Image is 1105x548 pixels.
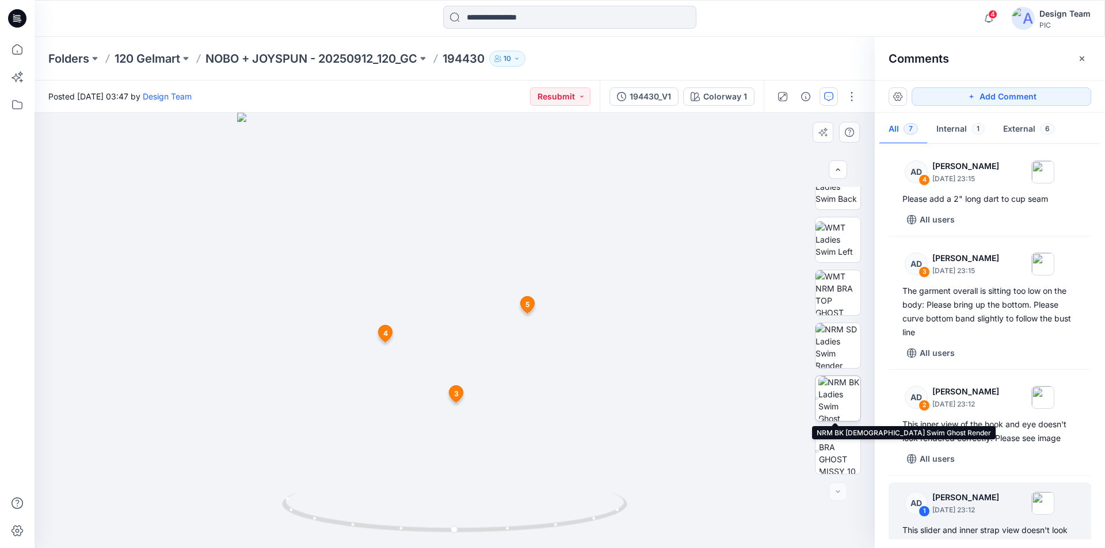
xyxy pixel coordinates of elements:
[902,344,959,362] button: All users
[920,452,955,466] p: All users
[816,270,860,315] img: WMT NRM BRA TOP GHOST
[932,159,999,173] p: [PERSON_NAME]
[932,398,999,410] p: [DATE] 23:12
[797,87,815,106] button: Details
[904,123,918,135] span: 7
[205,51,417,67] a: NOBO + JOYSPUN - 20250912_120_GC
[920,346,955,360] p: All users
[905,252,928,275] div: AD
[1039,7,1091,21] div: Design Team
[703,90,747,103] div: Colorway 1
[971,123,985,135] span: 1
[889,52,949,66] h2: Comments
[609,87,679,106] button: 194430_V1
[1012,7,1035,30] img: avatar
[927,115,994,144] button: Internal
[988,10,997,19] span: 4
[902,450,959,468] button: All users
[905,386,928,409] div: AD
[932,504,999,516] p: [DATE] 23:12
[143,91,192,101] a: Design Team
[818,376,860,421] img: NRM BK Ladies Swim Ghost Render
[919,174,930,186] div: 4
[919,505,930,517] div: 1
[683,87,755,106] button: Colorway 1
[816,168,860,205] img: WMT Ladies Swim Back
[630,90,671,103] div: 194430_V1
[932,490,999,504] p: [PERSON_NAME]
[816,323,860,368] img: NRM SD Ladies Swim Render
[920,213,955,227] p: All users
[932,385,999,398] p: [PERSON_NAME]
[994,115,1064,144] button: External
[879,115,927,144] button: All
[489,51,525,67] button: 10
[1040,123,1055,135] span: 6
[932,251,999,265] p: [PERSON_NAME]
[48,90,192,102] span: Posted [DATE] 03:47 by
[816,221,860,258] img: WMT Ladies Swim Left
[912,87,1091,106] button: Add Comment
[919,400,930,411] div: 2
[905,160,928,183] div: AD
[902,192,1077,206] div: Please add a 2" long dart to cup seam
[819,429,861,474] img: OPT 2 BRA GHOST MISSY 10
[115,51,180,67] a: 120 Gelmart
[1039,21,1091,29] div: PIC
[902,417,1077,445] div: This inner view of the hook and eye doesn't look rendered correctly: Please see image
[504,52,511,65] p: 10
[932,173,999,185] p: [DATE] 23:15
[48,51,89,67] a: Folders
[443,51,485,67] p: 194430
[919,266,930,278] div: 3
[902,284,1077,339] div: The garment overall is sitting too low on the body: Please bring up the bottom. Please curve bott...
[905,492,928,515] div: AD
[902,210,959,229] button: All users
[932,265,999,277] p: [DATE] 23:15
